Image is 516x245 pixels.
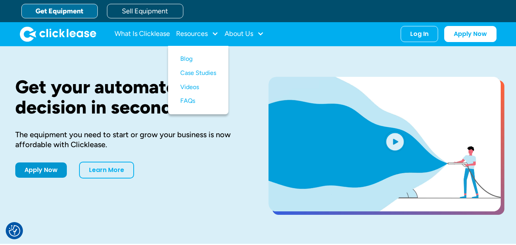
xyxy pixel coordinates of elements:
a: Apply Now [444,26,497,42]
div: The equipment you need to start or grow your business is now affordable with Clicklease. [15,130,244,149]
img: Blue play button logo on a light blue circular background [385,131,405,152]
a: Sell Equipment [107,4,183,18]
a: open lightbox [269,77,501,211]
a: Apply Now [15,162,67,178]
div: Log In [410,30,429,38]
img: Revisit consent button [9,225,20,237]
a: Videos [180,80,216,94]
h1: Get your automated decision in seconds. [15,77,244,117]
a: What Is Clicklease [115,26,170,42]
button: Consent Preferences [9,225,20,237]
a: Learn More [79,162,134,178]
a: Case Studies [180,66,216,80]
nav: Resources [168,46,228,114]
a: Get Equipment [21,4,98,18]
a: FAQs [180,94,216,108]
a: home [20,26,96,42]
img: Clicklease logo [20,26,96,42]
a: Blog [180,52,216,66]
div: About Us [225,26,264,42]
div: Resources [176,26,218,42]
